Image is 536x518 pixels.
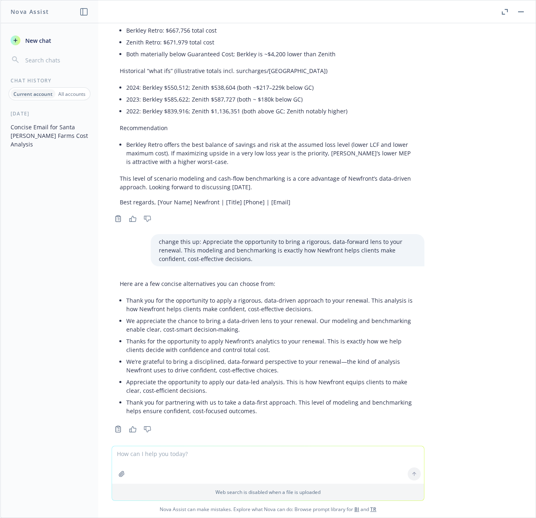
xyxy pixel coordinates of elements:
[4,501,532,518] span: Nova Assist can make mistakes. Explore what Nova can do: Browse prompt library for and
[117,489,419,496] p: Web search is disabled when a file is uploaded
[24,36,51,45] span: New chat
[126,376,416,396] li: Appreciate the opportunity to apply our data-led analysis. This is how Newfront equips clients to...
[7,33,92,48] button: New chat
[120,279,416,288] p: Here are a few concise alternatives you can choose from:
[13,91,53,97] p: Current account
[370,506,376,513] a: TR
[1,110,98,117] div: [DATE]
[126,139,416,168] li: Berkley Retro offers the best balance of savings and risk at the assumed loss level (lower LCF an...
[7,120,92,151] button: Concise Email for Santa [PERSON_NAME] Farms Cost Analysis
[58,91,86,97] p: All accounts
[114,425,122,433] svg: Copy to clipboard
[126,335,416,356] li: Thanks for the opportunity to apply Newfront’s analytics to your renewal. This is exactly how we ...
[11,7,49,16] h1: Nova Assist
[159,237,416,263] p: change this up: Appreciate the opportunity to bring a rigorous, data-forward lens to your renewal...
[1,77,98,84] div: Chat History
[120,174,416,191] p: This level of scenario modeling and cash-flow benchmarking is a core advantage of Newfront’s data...
[126,315,416,335] li: We appreciate the chance to bring a data-driven lens to your renewal. Our modeling and benchmarki...
[126,396,416,417] li: Thank you for partnering with us to take a data-first approach. This level of modeling and benchm...
[141,423,154,435] button: Thumbs down
[126,93,416,105] li: 2023: Berkley $585,622; Zenith $587,727 (both ~ $180k below GC)
[126,294,416,315] li: Thank you for the opportunity to apply a rigorous, data-driven approach to your renewal. This ana...
[126,82,416,93] li: 2024: Berkley $550,512; Zenith $538,604 (both ~$217–229k below GC)
[120,66,416,75] p: Historical “what ifs” (illustrative totals incl. surcharges/[GEOGRAPHIC_DATA])
[120,124,416,132] p: Recommendation
[120,198,416,206] p: Best regards, [Your Name] Newfront | [Title] [Phone] | [Email]
[354,506,359,513] a: BI
[24,54,88,66] input: Search chats
[126,48,416,60] li: Both materially below Guaranteed Cost; Berkley is ~$4,200 lower than Zenith
[126,36,416,48] li: Zenith Retro: $671,979 total cost
[114,215,122,222] svg: Copy to clipboard
[126,105,416,117] li: 2022: Berkley $839,916; Zenith $1,136,351 (both above GC; Zenith notably higher)
[141,213,154,224] button: Thumbs down
[126,356,416,376] li: We’re grateful to bring a disciplined, data-forward perspective to your renewal—the kind of analy...
[126,24,416,36] li: Berkley Retro: $667,756 total cost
